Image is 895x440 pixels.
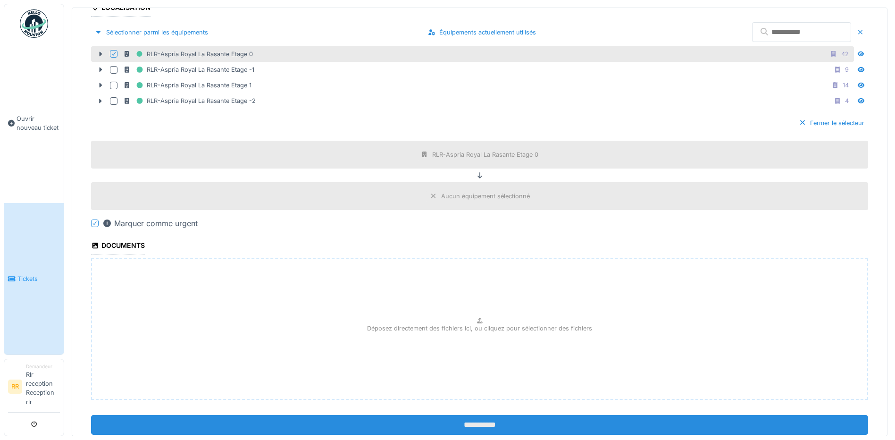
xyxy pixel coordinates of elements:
div: Localisation [91,0,151,17]
div: 14 [843,81,849,90]
div: RLR-Aspria Royal La Rasante Etage 1 [123,79,251,91]
a: Ouvrir nouveau ticket [4,43,64,203]
p: Déposez directement des fichiers ici, ou cliquez pour sélectionner des fichiers [367,324,592,333]
a: Tickets [4,203,64,354]
div: 4 [845,96,849,105]
img: Badge_color-CXgf-gQk.svg [20,9,48,38]
span: Ouvrir nouveau ticket [17,114,60,132]
li: Rlr reception Reception rlr [26,363,60,410]
div: Sélectionner parmi les équipements [91,26,212,39]
div: Marquer comme urgent [102,218,198,229]
div: RLR-Aspria Royal La Rasante Etage 0 [432,150,538,159]
li: RR [8,380,22,394]
span: Tickets [17,274,60,283]
div: Équipements actuellement utilisés [424,26,540,39]
div: 42 [841,50,849,59]
div: Documents [91,238,145,254]
div: 9 [845,65,849,74]
div: RLR-Aspria Royal La Rasante Etage 0 [123,48,253,60]
a: RR DemandeurRlr reception Reception rlr [8,363,60,413]
div: RLR-Aspria Royal La Rasante Etage -2 [123,95,256,107]
div: Aucun équipement sélectionné [441,192,530,201]
div: Fermer le sélecteur [795,117,868,129]
div: RLR-Aspria Royal La Rasante Etage -1 [123,64,254,76]
div: Demandeur [26,363,60,370]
